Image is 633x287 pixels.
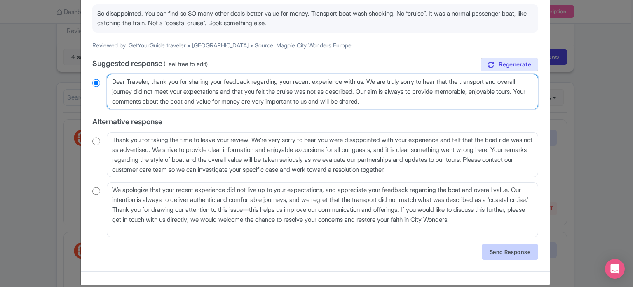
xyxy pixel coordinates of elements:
span: (Feel free to edit) [164,60,208,67]
p: So disappointed. You can find so SO many other deals better value for money. Transport boat wash ... [97,9,533,28]
a: Send Response [482,244,538,260]
span: Alternative response [92,117,162,126]
div: Open Intercom Messenger [605,259,625,279]
span: Regenerate [499,61,531,69]
textarea: We apologize that your recent experience did not live up to your expectations, and appreciate you... [107,182,538,237]
p: Reviewed by: GetYourGuide traveler • [GEOGRAPHIC_DATA] • Source: Magpie City Wonders Europe [92,41,538,50]
textarea: Thank you for taking the time to leave your review. We’re very sorry to hear you were disappointe... [107,132,538,178]
a: Regenerate [481,58,538,71]
textarea: Dear Traveler, thank you for sharing your feedback regarding your recent experience with us. We a... [107,74,538,109]
span: Suggested response [92,59,162,68]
